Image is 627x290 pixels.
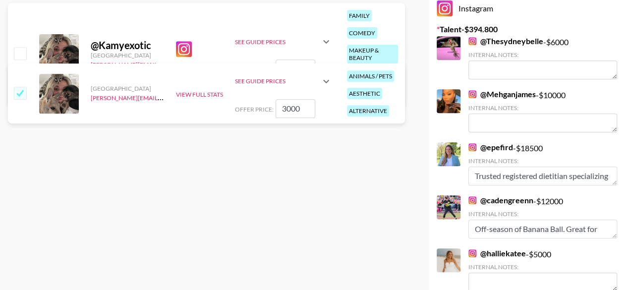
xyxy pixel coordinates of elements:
div: Internal Notes: [468,157,617,165]
div: - $ 6000 [468,36,617,79]
button: View Full Stats [176,91,223,98]
div: Internal Notes: [468,104,617,112]
div: See Guide Prices [235,77,320,85]
img: Instagram [176,41,192,57]
a: [PERSON_NAME][EMAIL_ADDRESS][PERSON_NAME][DOMAIN_NAME] [91,92,285,102]
img: Instagram [468,37,476,45]
div: makeup & beauty [347,45,398,63]
span: Offer Price: [235,106,274,113]
img: Instagram [437,0,453,16]
div: @ Kamyexotic [91,39,164,52]
div: Instagram [437,0,619,16]
div: Internal Notes: [468,210,617,218]
div: alternative [347,105,389,116]
button: View Full Stats [176,63,223,70]
a: @cadengreenn [468,195,533,205]
div: - $ 10000 [468,89,617,132]
label: Talent - $ 394.800 [437,24,619,34]
div: family [347,10,372,21]
div: [GEOGRAPHIC_DATA] [91,52,164,59]
div: [GEOGRAPHIC_DATA] [91,85,164,92]
div: comedy [347,27,377,39]
img: Instagram [468,196,476,204]
a: @Thesydneybelle [468,36,543,46]
textarea: Off-season of Banana Ball. Great for maintaining work in the off-season. [468,220,617,238]
input: 3000 [276,99,315,118]
div: See Guide Prices [235,69,332,93]
img: Instagram [468,90,476,98]
div: Internal Notes: [468,263,617,271]
img: Instagram [468,143,476,151]
input: 0 [276,59,315,78]
div: - $ 18500 [468,142,617,185]
a: @halliekatee [468,248,526,258]
a: @Mehganjames [468,89,536,99]
img: Instagram [468,249,476,257]
a: @epefird [468,142,513,152]
div: See Guide Prices [235,38,320,46]
div: aesthetic [347,88,382,99]
textarea: Trusted registered dietitian specializing in eating disorders and sports nutrition with targeted ... [468,167,617,185]
div: Internal Notes: [468,51,617,58]
div: animals / pets [347,70,394,82]
div: - $ 12000 [468,195,617,238]
div: See Guide Prices [235,30,332,54]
